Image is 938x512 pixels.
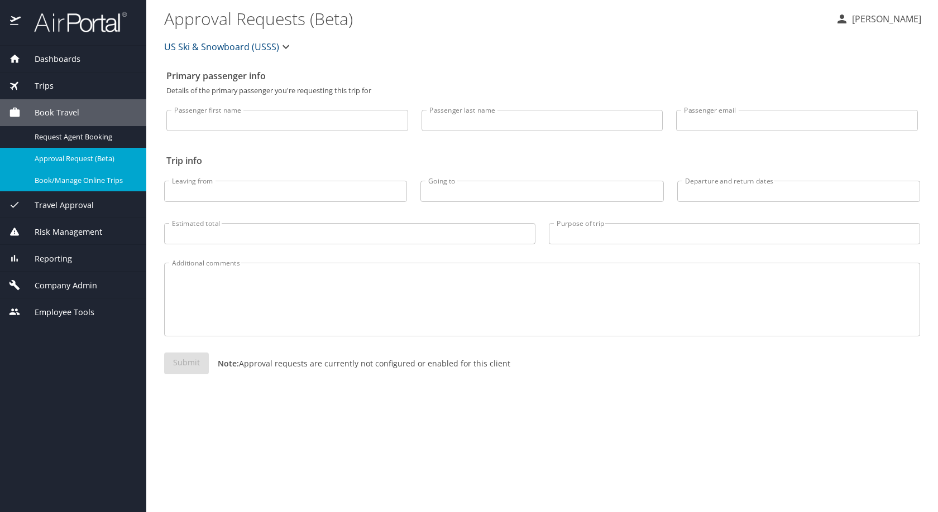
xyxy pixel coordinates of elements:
span: Travel Approval [21,199,94,211]
span: Risk Management [21,226,102,238]
p: Details of the primary passenger you're requesting this trip for [166,87,918,94]
span: Request Agent Booking [35,132,133,142]
span: Reporting [21,253,72,265]
p: [PERSON_NAME] [849,12,921,26]
img: icon-airportal.png [10,11,22,33]
span: Book/Manage Online Trips [35,175,133,186]
h2: Primary passenger info [166,67,918,85]
span: Approval Request (Beta) [35,153,133,164]
span: Trips [21,80,54,92]
h2: Trip info [166,152,918,170]
p: Approval requests are currently not configured or enabled for this client [209,358,510,369]
h1: Approval Requests (Beta) [164,1,826,36]
span: US Ski & Snowboard (USSS) [164,39,279,55]
span: Dashboards [21,53,80,65]
span: Company Admin [21,279,97,292]
button: US Ski & Snowboard (USSS) [160,36,297,58]
img: airportal-logo.png [22,11,127,33]
button: [PERSON_NAME] [831,9,926,29]
strong: Note: [218,358,239,369]
span: Book Travel [21,107,79,119]
span: Employee Tools [21,306,94,318]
